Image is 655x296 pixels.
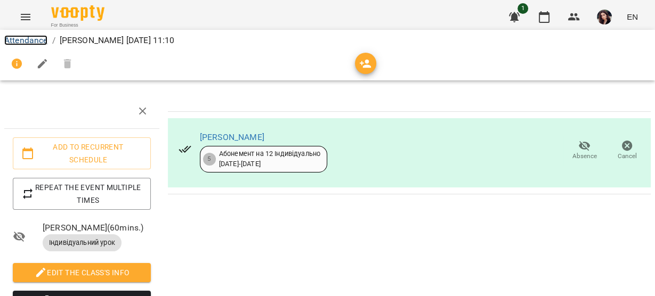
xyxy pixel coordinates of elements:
[51,22,104,29] span: For Business
[517,3,528,14] span: 1
[43,221,151,234] span: [PERSON_NAME] ( 60 mins. )
[627,11,638,22] span: EN
[52,34,55,47] li: /
[13,263,151,282] button: Edit the class's Info
[4,34,651,47] nav: breadcrumb
[572,152,597,161] span: Absence
[219,149,320,169] div: Абонемент на 12 Індивідуально [DATE] - [DATE]
[597,10,612,24] img: 510309f666da13b420957bb22b21c8b5.jpg
[13,137,151,169] button: Add to recurrent schedule
[203,153,216,166] div: 5
[13,4,38,30] button: Menu
[606,136,649,166] button: Cancel
[4,35,47,45] a: Attendance
[563,136,606,166] button: Absence
[21,181,142,207] span: Repeat the event multiple times
[618,152,637,161] span: Cancel
[21,141,142,166] span: Add to recurrent schedule
[200,132,264,142] a: [PERSON_NAME]
[622,7,642,27] button: EN
[21,266,142,279] span: Edit the class's Info
[43,238,122,248] span: Індивідуальний урок
[60,34,175,47] p: [PERSON_NAME] [DATE] 11:10
[51,5,104,21] img: Voopty Logo
[13,178,151,210] button: Repeat the event multiple times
